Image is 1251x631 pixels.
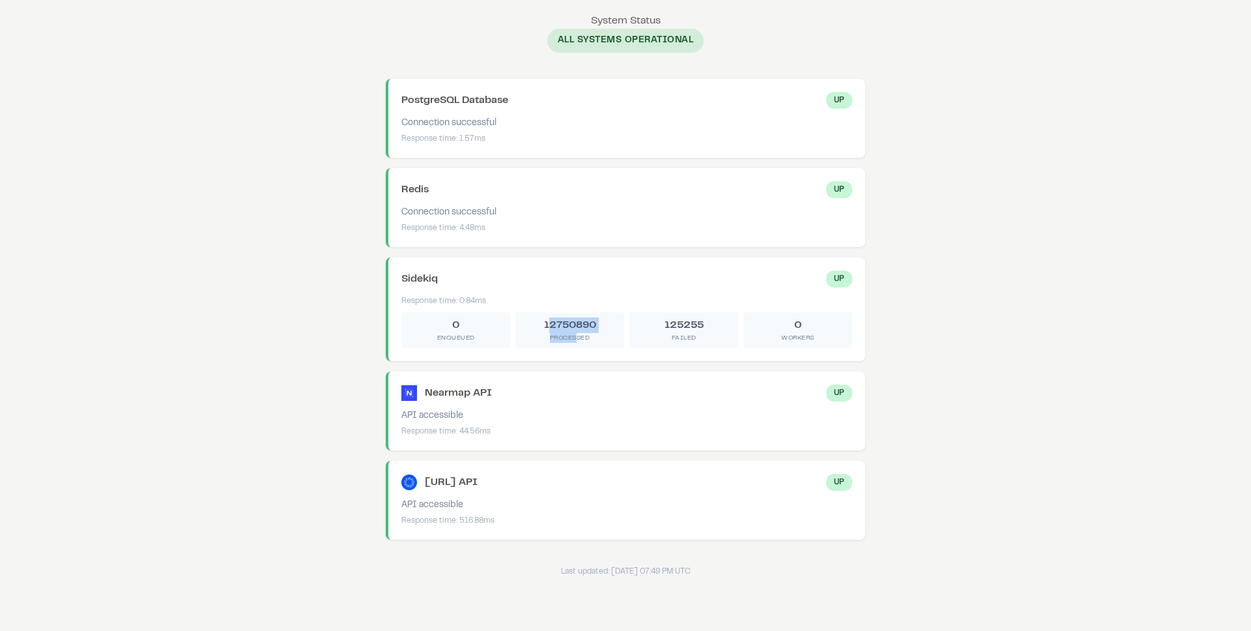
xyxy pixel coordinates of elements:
div: [URL] API [425,475,478,490]
h1: System Status [386,13,865,29]
div: Connection successful [401,117,852,130]
div: Up [826,92,852,109]
img: Nearmap [401,385,417,401]
div: Redis [401,182,429,198]
div: API accessible [401,409,852,423]
div: Up [826,271,852,287]
div: Connection successful [401,206,852,220]
div: 125255 [635,317,733,333]
div: Nearmap API [425,385,492,401]
div: Sidekiq [401,271,438,287]
span: All Systems Operational [547,29,704,53]
div: 0 [407,317,505,333]
div: Last updated: [DATE] 07:49 PM UTC [386,566,865,578]
div: Processed [521,333,619,343]
div: API accessible [401,499,852,512]
div: Enqueued [407,333,505,343]
div: Workers [749,333,847,343]
div: Response time: 4.48ms [401,222,852,234]
div: Response time: 1.57ms [401,133,852,145]
div: Up [826,474,852,491]
div: Response time: 0.84ms [401,295,852,307]
div: Up [826,385,852,402]
div: 0 [749,317,847,333]
div: Response time: 516.88ms [401,515,852,527]
div: Response time: 44.56ms [401,426,852,437]
div: 12750890 [521,317,619,333]
div: PostgreSQL Database [401,93,508,108]
img: Precip.ai [401,475,417,490]
div: Up [826,181,852,198]
div: Failed [635,333,733,343]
